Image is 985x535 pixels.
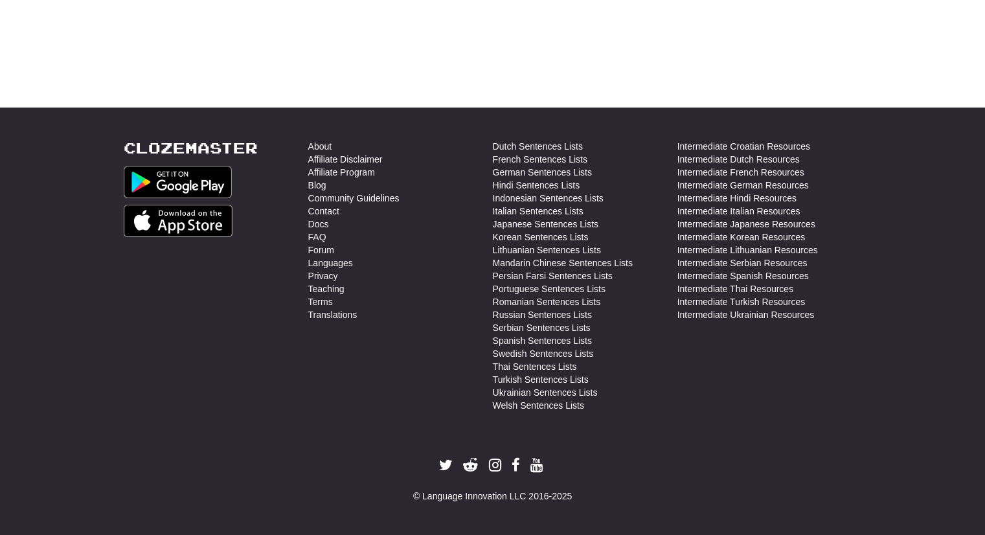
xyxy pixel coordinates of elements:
[308,140,332,153] a: About
[308,192,400,205] a: Community Guidelines
[677,269,809,282] a: Intermediate Spanish Resources
[677,308,815,321] a: Intermediate Ukrainian Resources
[308,282,345,295] a: Teaching
[493,218,598,231] a: Japanese Sentences Lists
[493,308,592,321] a: Russian Sentences Lists
[493,192,604,205] a: Indonesian Sentences Lists
[308,205,339,218] a: Contact
[677,140,810,153] a: Intermediate Croatian Resources
[308,153,383,166] a: Affiliate Disclaimer
[493,179,580,192] a: Hindi Sentences Lists
[124,205,233,237] img: Get it on App Store
[124,490,862,503] div: © Language Innovation LLC 2016-2025
[308,218,329,231] a: Docs
[493,140,583,153] a: Dutch Sentences Lists
[493,373,589,386] a: Turkish Sentences Lists
[493,282,606,295] a: Portuguese Sentences Lists
[677,231,806,244] a: Intermediate Korean Resources
[308,269,338,282] a: Privacy
[493,347,594,360] a: Swedish Sentences Lists
[493,256,633,269] a: Mandarin Chinese Sentences Lists
[308,244,334,256] a: Forum
[677,282,794,295] a: Intermediate Thai Resources
[124,166,232,198] img: Get it on Google Play
[493,334,592,347] a: Spanish Sentences Lists
[308,179,326,192] a: Blog
[493,386,598,399] a: Ukrainian Sentences Lists
[308,231,326,244] a: FAQ
[493,295,601,308] a: Romanian Sentences Lists
[308,308,357,321] a: Translations
[677,179,809,192] a: Intermediate German Resources
[308,166,375,179] a: Affiliate Program
[677,205,800,218] a: Intermediate Italian Resources
[308,295,333,308] a: Terms
[493,153,587,166] a: French Sentences Lists
[677,166,804,179] a: Intermediate French Resources
[493,166,592,179] a: German Sentences Lists
[493,205,583,218] a: Italian Sentences Lists
[493,244,601,256] a: Lithuanian Sentences Lists
[677,244,818,256] a: Intermediate Lithuanian Resources
[677,295,806,308] a: Intermediate Turkish Resources
[493,269,613,282] a: Persian Farsi Sentences Lists
[308,256,353,269] a: Languages
[677,218,815,231] a: Intermediate Japanese Resources
[493,360,577,373] a: Thai Sentences Lists
[677,256,808,269] a: Intermediate Serbian Resources
[493,399,584,412] a: Welsh Sentences Lists
[493,321,591,334] a: Serbian Sentences Lists
[677,153,800,166] a: Intermediate Dutch Resources
[124,140,258,156] a: Clozemaster
[493,231,589,244] a: Korean Sentences Lists
[677,192,797,205] a: Intermediate Hindi Resources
